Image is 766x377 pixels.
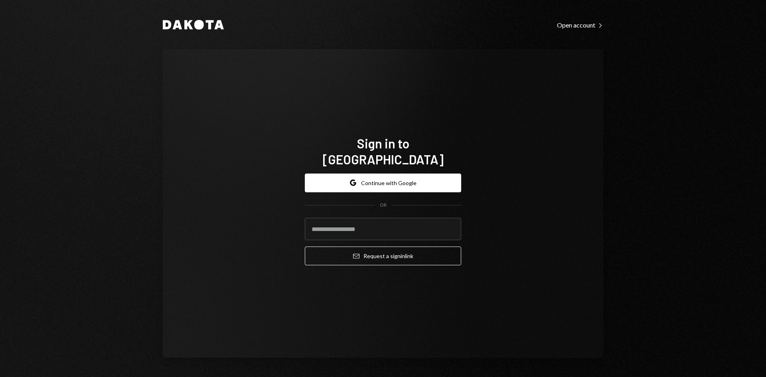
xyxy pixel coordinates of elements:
h1: Sign in to [GEOGRAPHIC_DATA] [305,135,461,167]
button: Continue with Google [305,174,461,192]
div: OR [380,202,387,209]
button: Request a signinlink [305,247,461,265]
div: Open account [557,21,603,29]
a: Open account [557,20,603,29]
